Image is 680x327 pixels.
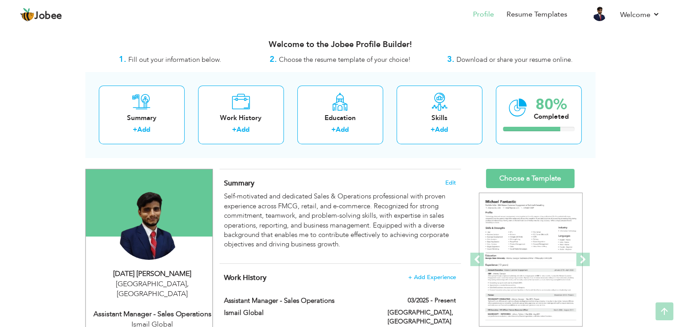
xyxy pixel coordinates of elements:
[133,125,137,134] label: +
[93,309,212,319] div: Assistant Manager - Sales Operations
[20,8,62,22] a: Jobee
[592,7,607,21] img: Profile Img
[137,125,150,134] a: Add
[224,308,374,318] label: Ismail Global
[270,54,277,65] strong: 2.
[205,113,277,123] div: Work History
[445,180,456,186] span: Edit
[224,192,456,250] p: Self-motivated and dedicated Sales & Operations professional with proven experience across FMCG, ...
[279,55,411,64] span: Choose the resume template of your choice!
[224,273,266,283] span: Work History
[34,11,62,21] span: Jobee
[304,113,376,123] div: Education
[115,192,183,260] img: Raja Muhammad Hamza Azrar
[331,125,336,134] label: +
[20,8,34,22] img: jobee.io
[93,279,212,300] div: [GEOGRAPHIC_DATA] [GEOGRAPHIC_DATA]
[93,269,212,279] div: [DATE] [PERSON_NAME]
[232,125,237,134] label: +
[224,179,456,188] h4: Adding a summary is a quick and easy way to highlight your experience and interests.
[435,125,448,134] a: Add
[106,113,177,123] div: Summary
[85,40,595,49] h3: Welcome to the Jobee Profile Builder!
[486,169,574,188] a: Choose a Template
[336,125,349,134] a: Add
[388,308,456,326] label: [GEOGRAPHIC_DATA], [GEOGRAPHIC_DATA]
[620,9,660,20] a: Welcome
[224,178,254,188] span: Summary
[408,274,456,280] span: + Add Experience
[447,54,454,65] strong: 3.
[187,279,189,289] span: ,
[404,113,475,123] div: Skills
[456,55,573,64] span: Download or share your resume online.
[507,9,567,20] a: Resume Templates
[431,125,435,134] label: +
[128,55,221,64] span: Fill out your information below.
[224,296,374,305] label: Assistant Manager - Sales Operations
[224,273,456,282] h4: This helps to show the companies you have worked for.
[534,97,569,112] div: 80%
[119,54,126,65] strong: 1.
[534,112,569,121] div: Completed
[237,125,249,134] a: Add
[408,296,456,305] label: 03/2025 - Present
[473,9,494,20] a: Profile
